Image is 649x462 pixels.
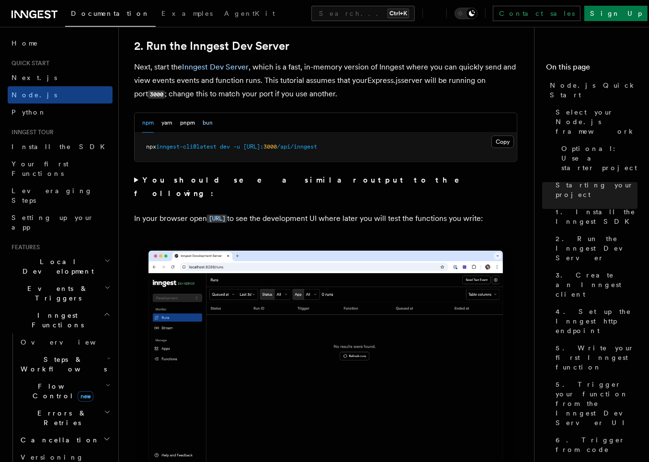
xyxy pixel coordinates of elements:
[233,143,240,150] span: -u
[552,203,638,230] a: 1. Install the Inngest SDK
[134,212,517,226] p: In your browser open to see the development UI where later you will test the functions you write:
[17,408,104,427] span: Errors & Retries
[311,6,415,21] button: Search...Ctrl+K
[220,143,230,150] span: dev
[387,9,409,18] kbd: Ctrl+K
[552,230,638,266] a: 2. Run the Inngest Dev Server
[552,176,638,203] a: Starting your project
[21,453,84,461] span: Versioning
[455,8,478,19] button: Toggle dark mode
[552,431,638,458] a: 6. Trigger from code
[161,10,213,17] span: Examples
[21,338,119,346] span: Overview
[552,376,638,431] a: 5. Trigger your function from the Inngest Dev Server UI
[8,311,103,330] span: Inngest Functions
[8,243,40,251] span: Features
[561,144,638,173] span: Optional: Use a starter project
[8,209,113,236] a: Setting up your app
[142,113,154,133] button: npm
[182,62,249,71] a: Inngest Dev Server
[8,138,113,155] a: Install the SDK
[161,113,172,133] button: yarn
[17,435,100,445] span: Cancellation
[558,140,638,176] a: Optional: Use a starter project
[71,10,150,17] span: Documentation
[8,104,113,121] a: Python
[8,253,113,280] button: Local Development
[17,334,113,351] a: Overview
[134,175,473,198] strong: You should see a similar output to the following:
[8,128,54,136] span: Inngest tour
[134,173,517,200] summary: You should see a similar output to the following:
[11,187,92,204] span: Leveraging Steps
[552,339,638,376] a: 5. Write your first Inngest function
[8,280,113,307] button: Events & Triggers
[78,391,93,402] span: new
[556,343,638,372] span: 5. Write your first Inngest function
[17,351,113,378] button: Steps & Workflows
[556,270,638,299] span: 3. Create an Inngest client
[65,3,156,27] a: Documentation
[11,74,57,81] span: Next.js
[17,378,113,404] button: Flow Controlnew
[148,91,165,99] code: 3000
[243,143,263,150] span: [URL]:
[8,257,104,276] span: Local Development
[207,214,227,223] a: [URL]
[556,107,638,136] span: Select your Node.js framework
[17,404,113,431] button: Errors & Retries
[156,3,218,26] a: Examples
[263,143,277,150] span: 3000
[134,39,289,53] a: 2. Run the Inngest Dev Server
[17,355,107,374] span: Steps & Workflows
[203,113,213,133] button: bun
[584,6,648,21] a: Sign Up
[277,143,317,150] span: /api/inngest
[134,60,517,101] p: Next, start the , which is a fast, in-memory version of Inngest where you can quickly send and vi...
[546,61,638,77] h4: On this page
[17,381,105,401] span: Flow Control
[11,143,111,150] span: Install the SDK
[556,380,638,427] span: 5. Trigger your function from the Inngest Dev Server UI
[8,69,113,86] a: Next.js
[207,215,227,223] code: [URL]
[8,59,49,67] span: Quick start
[8,155,113,182] a: Your first Functions
[8,284,104,303] span: Events & Triggers
[552,104,638,140] a: Select your Node.js framework
[11,214,94,231] span: Setting up your app
[556,207,638,226] span: 1. Install the Inngest SDK
[180,113,195,133] button: pnpm
[156,143,216,150] span: inngest-cli@latest
[552,266,638,303] a: 3. Create an Inngest client
[546,77,638,104] a: Node.js Quick Start
[8,307,113,334] button: Inngest Functions
[556,234,638,263] span: 2. Run the Inngest Dev Server
[218,3,281,26] a: AgentKit
[224,10,275,17] span: AgentKit
[556,307,638,335] span: 4. Set up the Inngest http endpoint
[552,303,638,339] a: 4. Set up the Inngest http endpoint
[146,143,156,150] span: npx
[493,6,581,21] a: Contact sales
[8,86,113,104] a: Node.js
[8,35,113,52] a: Home
[11,91,57,99] span: Node.js
[491,136,514,148] button: Copy
[11,160,68,177] span: Your first Functions
[8,182,113,209] a: Leveraging Steps
[11,108,46,116] span: Python
[17,431,113,449] button: Cancellation
[556,435,638,454] span: 6. Trigger from code
[556,180,638,199] span: Starting your project
[550,81,638,100] span: Node.js Quick Start
[11,38,38,48] span: Home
